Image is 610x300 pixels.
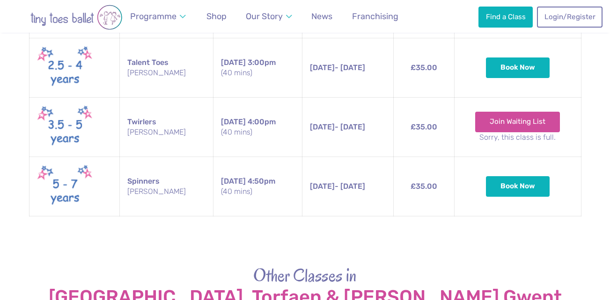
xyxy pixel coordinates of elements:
[246,11,283,21] span: Our Story
[221,177,246,186] span: [DATE]
[253,263,357,287] span: Other Classes in
[310,122,335,131] span: [DATE]
[221,127,294,137] small: (40 mins)
[221,58,246,67] span: [DATE]
[127,127,206,137] small: [PERSON_NAME]
[206,11,227,21] span: Shop
[120,157,213,216] td: Spinners
[307,6,337,27] a: News
[120,97,213,157] td: Twirlers
[393,38,454,97] td: £35.00
[537,7,603,27] a: Login/Register
[213,97,302,157] td: 4:00pm
[310,63,335,72] span: [DATE]
[352,11,398,21] span: Franchising
[393,97,454,157] td: £35.00
[202,6,231,27] a: Shop
[348,6,403,27] a: Franchising
[242,6,297,27] a: Our Story
[310,182,365,191] span: - [DATE]
[310,63,365,72] span: - [DATE]
[221,117,246,126] span: [DATE]
[126,6,191,27] a: Programme
[221,68,294,78] small: (40 mins)
[486,176,550,197] button: Book Now
[311,11,332,21] span: News
[486,57,550,78] button: Book Now
[37,44,93,92] img: Talent toes New (May 2025)
[475,112,560,132] a: Join Waiting List
[127,68,206,78] small: [PERSON_NAME]
[37,163,93,210] img: Spinners New (May 2025)
[127,186,206,197] small: [PERSON_NAME]
[478,7,533,27] a: Find a Class
[37,103,93,151] img: Twirlers New (May 2025)
[462,132,573,143] small: Sorry, this class is full.
[120,38,213,97] td: Talent Toes
[213,157,302,216] td: 4:50pm
[221,186,294,197] small: (40 mins)
[213,38,302,97] td: 3:00pm
[310,182,335,191] span: [DATE]
[130,11,176,21] span: Programme
[310,122,365,131] span: - [DATE]
[393,157,454,216] td: £35.00
[11,5,142,30] img: tiny toes ballet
